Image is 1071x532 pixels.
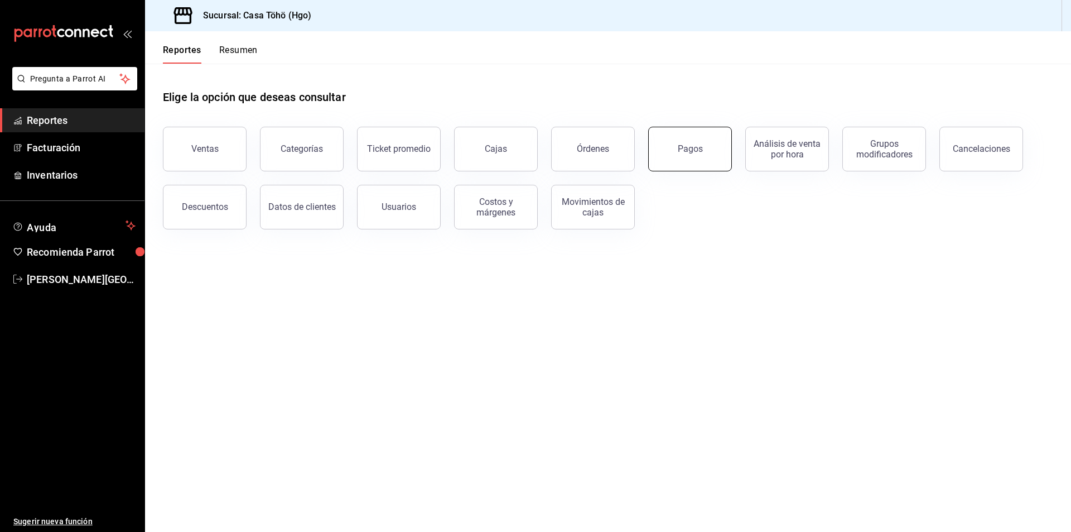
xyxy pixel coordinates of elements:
button: Análisis de venta por hora [745,127,829,171]
button: Usuarios [357,185,441,229]
div: Movimientos de cajas [558,196,628,218]
button: Resumen [219,45,258,64]
span: Inventarios [27,167,136,183]
div: Usuarios [382,202,416,212]
button: Ventas [163,127,247,171]
div: Ticket promedio [367,143,431,154]
div: Datos de clientes [268,202,336,212]
div: Pagos [678,143,703,154]
div: Costos y márgenes [461,196,530,218]
button: Pregunta a Parrot AI [12,67,137,90]
button: Movimientos de cajas [551,185,635,229]
span: Pregunta a Parrot AI [30,73,120,85]
button: Reportes [163,45,201,64]
div: Cajas [485,143,507,154]
div: Ventas [191,143,219,154]
span: Recomienda Parrot [27,245,136,260]
div: Análisis de venta por hora [752,138,822,160]
span: [PERSON_NAME][GEOGRAPHIC_DATA] [27,272,136,287]
span: Sugerir nueva función [13,516,136,528]
button: Descuentos [163,185,247,229]
div: Cancelaciones [953,143,1010,154]
button: Pagos [648,127,732,171]
button: Ticket promedio [357,127,441,171]
button: open_drawer_menu [123,29,132,38]
h3: Sucursal: Casa Töhö (Hgo) [194,9,311,22]
button: Grupos modificadores [842,127,926,171]
button: Categorías [260,127,344,171]
div: Descuentos [182,202,228,212]
button: Costos y márgenes [454,185,538,229]
div: Grupos modificadores [850,138,919,160]
h1: Elige la opción que deseas consultar [163,89,346,106]
span: Facturación [27,140,136,155]
button: Datos de clientes [260,185,344,229]
span: Ayuda [27,219,121,232]
div: Categorías [281,143,323,154]
button: Cajas [454,127,538,171]
div: Órdenes [577,143,609,154]
span: Reportes [27,113,136,128]
button: Cancelaciones [939,127,1023,171]
div: navigation tabs [163,45,258,64]
a: Pregunta a Parrot AI [8,81,137,93]
button: Órdenes [551,127,635,171]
